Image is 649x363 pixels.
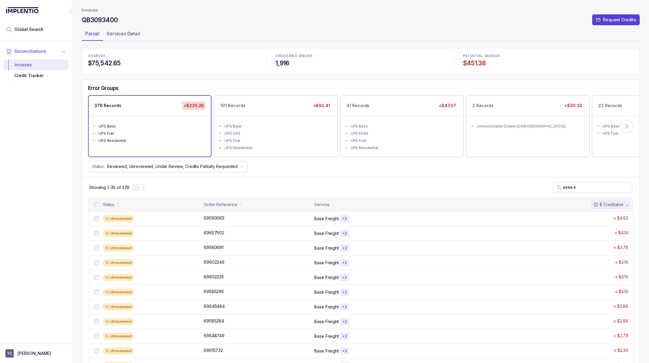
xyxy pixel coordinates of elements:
[617,318,628,324] p: $2.88
[82,29,640,41] ul: Tab Group
[94,260,99,265] input: checkbox-checkbox
[276,54,446,58] p: CREDITABLE ERRORS
[82,29,103,41] li: Tab Parcel
[204,274,224,280] p: 69602235
[617,303,628,309] p: $2.88
[92,163,105,169] p: Status:
[103,274,134,281] div: Unreviewed
[8,70,64,81] div: Credit Tracker
[342,334,347,339] p: + 2
[314,319,339,325] p: Base Freight
[94,103,121,109] p: 376 Records
[351,138,457,144] div: UPS Fuel
[4,58,69,82] div: Reconciliations
[342,304,347,309] p: + 2
[94,290,99,295] input: checkbox-checkbox
[463,54,633,58] p: POTENTIAL SAVINGS
[94,319,99,324] input: checkbox-checkbox
[94,202,99,207] input: checkbox-checkbox
[204,259,224,265] p: 69602249
[94,275,99,280] input: checkbox-checkbox
[593,202,623,208] div: $ Creditable
[14,26,44,32] span: Global Search
[103,347,134,355] div: Unreviewed
[99,138,205,144] div: UPS Residential
[204,202,237,208] div: Order Reference
[204,230,224,236] p: 69657502
[617,347,628,353] p: $2.30
[82,7,98,13] nav: breadcrumb
[204,333,224,339] p: 69548749
[437,101,457,110] p: +$47.07
[220,103,245,109] p: 101 Records
[103,29,144,41] li: Tab Services Detail
[314,348,339,354] p: Base Freight
[618,230,628,236] p: $4.14
[107,30,140,37] p: Services Detail
[94,304,99,309] input: checkbox-checkbox
[103,333,134,340] div: Unreviewed
[224,123,331,129] div: UPS Base
[346,103,370,109] p: 41 Records
[94,349,99,353] input: checkbox-checkbox
[342,290,347,295] p: + 2
[617,215,628,221] p: $4.82
[103,202,114,208] div: Status
[103,303,134,310] div: Unreviewed
[88,161,248,172] button: Status:Reviewed, Unreviewed, Under Review, Credits Partially Requested
[103,259,134,266] div: Unreviewed
[312,101,331,110] p: +$93.41
[342,349,347,353] p: + 2
[182,101,205,110] p: +$225.28
[617,244,628,250] p: $3.78
[89,184,129,190] div: Remaining page entries
[88,85,119,91] h5: Error Groups
[351,130,457,136] div: UPS EDAS
[204,215,224,221] p: 69590065
[314,289,339,295] p: Base Freight
[314,333,339,339] p: Base Freight
[103,230,134,237] div: Unreviewed
[314,245,339,251] p: Base Freight
[342,246,347,250] p: + 2
[204,244,224,250] p: 69580691
[342,319,347,324] p: + 2
[8,59,64,70] div: Invoices
[17,350,51,356] p: [PERSON_NAME]
[314,274,339,280] p: Base Freight
[94,246,99,250] input: checkbox-checkbox
[224,145,331,151] div: UPS Residential
[314,202,329,208] div: Service
[140,184,146,190] button: Next Page
[314,230,339,236] p: Base Freight
[103,244,134,252] div: Unreviewed
[472,103,494,109] p: 2 Records
[5,349,67,358] button: User initials[PERSON_NAME]
[82,7,98,13] a: Invoices
[224,130,331,136] div: UPS DAS
[89,184,129,190] p: Showing 1-30 of 376
[314,216,339,222] p: Base Freight
[276,59,446,67] h4: 1,916
[85,30,99,37] p: Parcel
[617,333,628,339] p: $2.79
[592,14,640,25] button: Request Credits
[619,289,628,295] p: $3.16
[82,16,118,24] h4: QB3093400
[5,349,14,358] span: User initials
[88,59,258,67] h4: $75,542.65
[94,231,99,236] input: checkbox-checkbox
[94,334,99,339] input: checkbox-checkbox
[4,45,69,58] button: Reconciliations
[204,289,224,295] p: 69585295
[204,303,225,309] p: 69645484
[463,59,633,67] h4: $451.38
[103,318,134,325] div: Unreviewed
[99,123,205,129] div: UPS Base
[619,259,628,265] p: $3.16
[351,145,457,151] div: UPS Residential
[103,215,134,222] div: Unreviewed
[94,216,99,221] input: checkbox-checkbox
[204,318,224,324] p: 69585284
